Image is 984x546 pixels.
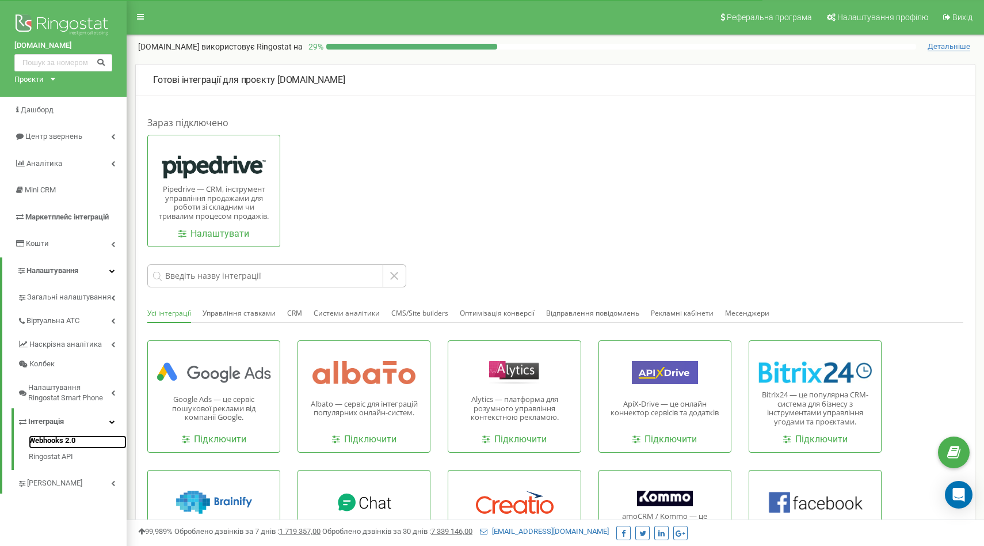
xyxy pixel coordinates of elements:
span: Маркетплейс інтеграцій [25,213,109,221]
span: Реферальна програма [727,13,812,22]
a: Колбек [17,354,127,374]
p: [DOMAIN_NAME] [138,41,303,52]
a: Віртуальна АТС [17,308,127,331]
span: Налаштування профілю [837,13,928,22]
div: Open Intercom Messenger [945,481,972,509]
span: Наскрізна аналітика [29,339,102,350]
span: Вихід [952,13,972,22]
a: Webhooks 2.0 [29,435,127,449]
a: Підключити [632,433,697,446]
button: CRM [287,305,302,322]
button: Системи аналітики [314,305,380,322]
a: Підключити [332,433,396,446]
span: Налаштування Ringostat Smart Phone [28,382,111,404]
span: Дашборд [21,105,54,114]
button: Рекламні кабінети [651,305,714,322]
span: Налаштування [26,266,78,275]
a: Наскрізна аналітика [17,331,127,355]
span: Віртуальна АТС [26,316,79,327]
a: Налаштування [2,257,127,285]
span: Аналiтика [26,159,62,168]
a: Налаштувати [178,227,249,241]
a: Підключити [182,433,246,446]
a: Налаштування Ringostat Smart Phone [17,374,127,408]
p: Albato — сервіс для інтеграцій популярних онлайн-систем. [307,400,421,418]
span: [PERSON_NAME] [27,478,82,489]
span: Загальні налаштування [27,292,111,303]
button: Оптимізація конверсії [460,305,535,322]
a: Загальні налаштування [17,284,127,308]
u: 7 339 146,00 [431,527,472,536]
button: Управління ставками [203,305,276,322]
a: Інтеграція [17,408,127,432]
button: Відправлення повідомлень [546,305,639,322]
button: Месенджери [725,305,769,322]
span: Колбек [29,359,55,370]
span: Оброблено дзвінків за 7 днів : [174,527,321,536]
span: Готові інтеграції для проєкту [153,74,275,85]
button: CMS/Site builders [391,305,448,322]
p: Alytics — платформа для розумного управління контекстною рекламою. [457,395,571,422]
p: Google Ads — це сервіс пошукової реклами від компанії Google. [157,395,271,422]
span: Інтеграція [28,416,64,427]
a: Підключити [482,433,547,446]
span: Детальніше [928,42,970,51]
u: 1 719 357,00 [279,527,321,536]
p: [DOMAIN_NAME] [153,74,958,87]
a: [DOMAIN_NAME] [14,40,112,51]
button: Усі інтеграції [147,305,191,323]
div: Проєкти [14,74,44,85]
a: Підключити [783,433,848,446]
p: ApiX-Drive — це онлайн коннектор сервісів та додатків [608,400,722,418]
a: Ringostat API [29,449,127,462]
p: 29 % [303,41,326,52]
span: Mini CRM [25,185,56,194]
input: Пошук за номером [14,54,112,71]
img: Ringostat logo [14,12,112,40]
p: Pipedrive — CRM, інструмент управління продажами для роботи зі складним чи тривалим процесом прод... [157,185,271,221]
span: Кошти [26,239,49,248]
p: Bitrix24 — це популярна CRM-система для бізнесу з інструментами управління угодами та проєктами. [758,390,872,426]
a: [EMAIL_ADDRESS][DOMAIN_NAME] [480,527,609,536]
span: Оброблено дзвінків за 30 днів : [322,527,472,536]
h1: Зараз підключено [147,116,963,129]
span: Центр звернень [25,132,82,141]
span: 99,989% [138,527,173,536]
a: [PERSON_NAME] [17,470,127,494]
input: Введіть назву інтеграції [147,264,383,287]
span: використовує Ringostat на [201,42,303,51]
